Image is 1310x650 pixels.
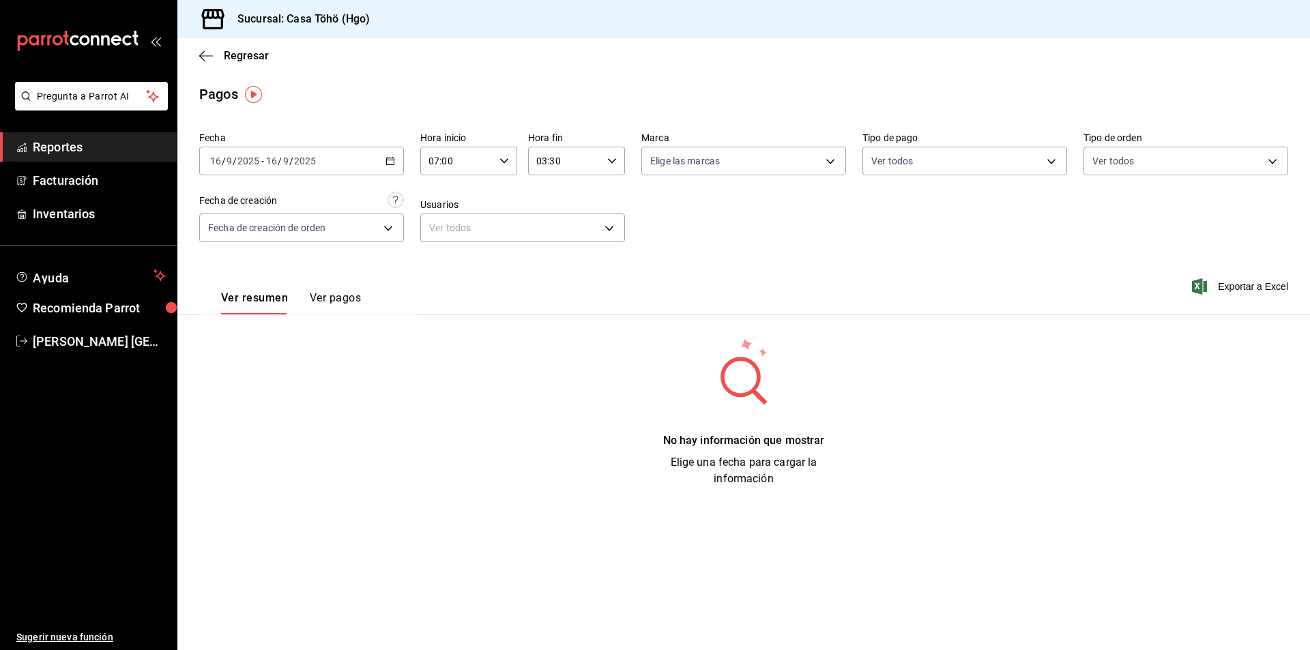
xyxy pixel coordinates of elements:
[222,156,226,166] span: /
[261,156,264,166] span: -
[221,291,361,314] div: navigation tabs
[199,49,269,62] button: Regresar
[641,432,846,449] div: No hay información que mostrar
[420,133,517,143] label: Hora inicio
[420,200,625,209] label: Usuarios
[209,156,222,166] input: --
[199,84,238,104] div: Pagos
[245,86,262,103] img: Tooltip marker
[282,156,289,166] input: --
[237,156,260,166] input: ----
[528,133,625,143] label: Hora fin
[208,221,325,235] span: Fecha de creación de orden
[310,291,361,314] button: Ver pagos
[33,332,166,351] span: [PERSON_NAME] [GEOGRAPHIC_DATA][PERSON_NAME]
[871,154,913,168] span: Ver todos
[33,267,148,284] span: Ayuda
[15,82,168,110] button: Pregunta a Parrot AI
[420,213,625,242] div: Ver todos
[278,156,282,166] span: /
[33,138,166,156] span: Reportes
[221,291,288,314] button: Ver resumen
[16,630,166,645] span: Sugerir nueva función
[1195,278,1288,295] button: Exportar a Excel
[199,194,277,208] div: Fecha de creación
[199,133,404,143] label: Fecha
[150,35,161,46] button: open_drawer_menu
[862,133,1067,143] label: Tipo de pago
[10,99,168,113] a: Pregunta a Parrot AI
[233,156,237,166] span: /
[641,133,846,143] label: Marca
[224,49,269,62] span: Regresar
[227,11,370,27] h3: Sucursal: Casa Töhö (Hgo)
[289,156,293,166] span: /
[33,299,166,317] span: Recomienda Parrot
[1083,133,1288,143] label: Tipo de orden
[226,156,233,166] input: --
[33,171,166,190] span: Facturación
[265,156,278,166] input: --
[650,154,720,168] span: Elige las marcas
[671,456,817,485] span: Elige una fecha para cargar la información
[293,156,317,166] input: ----
[33,205,166,223] span: Inventarios
[1092,154,1134,168] span: Ver todos
[37,89,147,104] span: Pregunta a Parrot AI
